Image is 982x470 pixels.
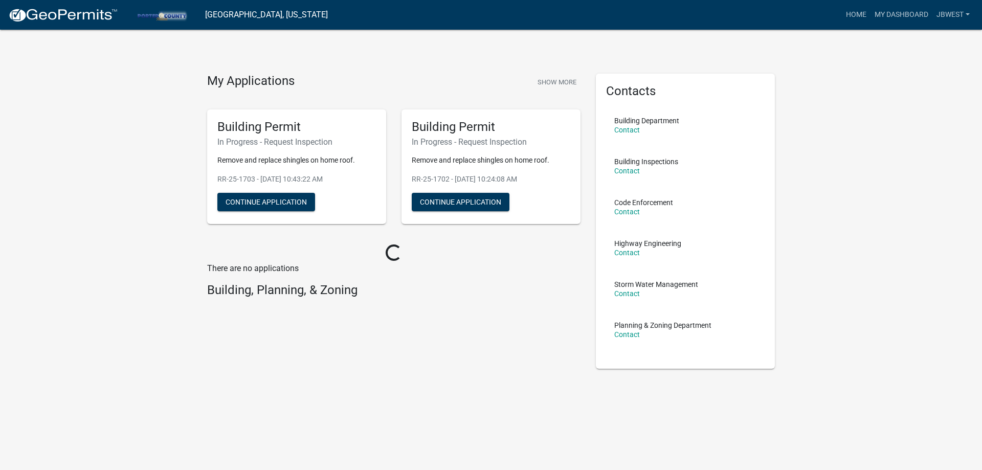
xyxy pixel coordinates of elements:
a: Contact [614,167,640,175]
p: RR-25-1703 - [DATE] 10:43:22 AM [217,174,376,185]
p: Code Enforcement [614,199,673,206]
p: Remove and replace shingles on home roof. [412,155,570,166]
a: [GEOGRAPHIC_DATA], [US_STATE] [205,6,328,24]
p: RR-25-1702 - [DATE] 10:24:08 AM [412,174,570,185]
img: Porter County, Indiana [126,8,197,21]
p: Building Inspections [614,158,678,165]
h6: In Progress - Request Inspection [412,137,570,147]
button: Continue Application [412,193,509,211]
p: Storm Water Management [614,281,698,288]
h5: Building Permit [412,120,570,135]
button: Show More [533,74,581,91]
a: jbwest [932,5,974,25]
p: Highway Engineering [614,240,681,247]
a: Contact [614,330,640,339]
h6: In Progress - Request Inspection [217,137,376,147]
a: Contact [614,208,640,216]
h4: Building, Planning, & Zoning [207,283,581,298]
a: Home [842,5,871,25]
p: Planning & Zoning Department [614,322,711,329]
p: There are no applications [207,262,581,275]
p: Building Department [614,117,679,124]
a: My Dashboard [871,5,932,25]
h4: My Applications [207,74,295,89]
a: Contact [614,289,640,298]
p: Remove and replace shingles on home roof. [217,155,376,166]
h5: Contacts [606,84,765,99]
h5: Building Permit [217,120,376,135]
a: Contact [614,126,640,134]
a: Contact [614,249,640,257]
button: Continue Application [217,193,315,211]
